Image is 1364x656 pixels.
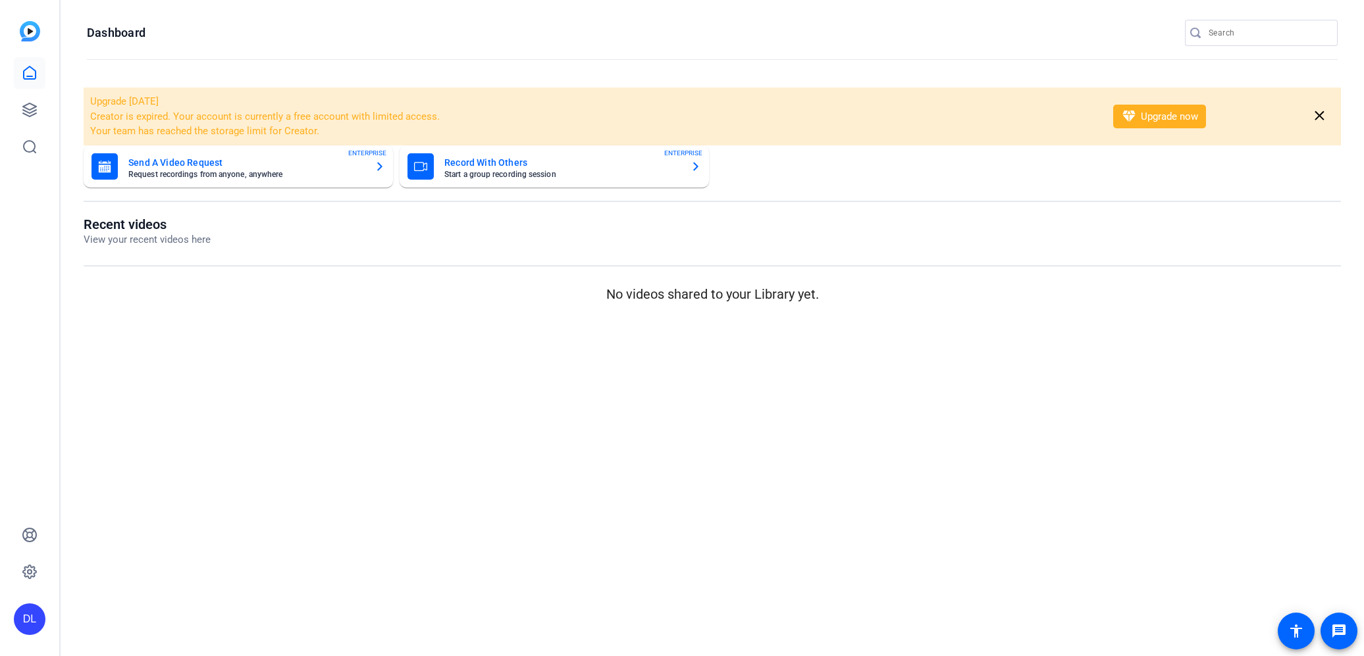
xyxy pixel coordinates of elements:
[84,284,1341,304] p: No videos shared to your Library yet.
[444,155,680,170] mat-card-title: Record With Others
[1288,623,1304,639] mat-icon: accessibility
[1311,108,1328,124] mat-icon: close
[1209,25,1327,41] input: Search
[1121,109,1137,124] mat-icon: diamond
[128,155,364,170] mat-card-title: Send A Video Request
[14,603,45,635] div: DL
[348,148,386,158] span: ENTERPRISE
[1331,623,1347,639] mat-icon: message
[128,170,364,178] mat-card-subtitle: Request recordings from anyone, anywhere
[84,145,393,188] button: Send A Video RequestRequest recordings from anyone, anywhereENTERPRISE
[20,21,40,41] img: blue-gradient.svg
[87,25,145,41] h1: Dashboard
[84,216,211,232] h1: Recent videos
[90,95,159,107] span: Upgrade [DATE]
[400,145,709,188] button: Record With OthersStart a group recording sessionENTERPRISE
[664,148,702,158] span: ENTERPRISE
[90,124,1096,139] li: Your team has reached the storage limit for Creator.
[90,109,1096,124] li: Creator is expired. Your account is currently a free account with limited access.
[444,170,680,178] mat-card-subtitle: Start a group recording session
[1113,105,1206,128] button: Upgrade now
[84,232,211,247] p: View your recent videos here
